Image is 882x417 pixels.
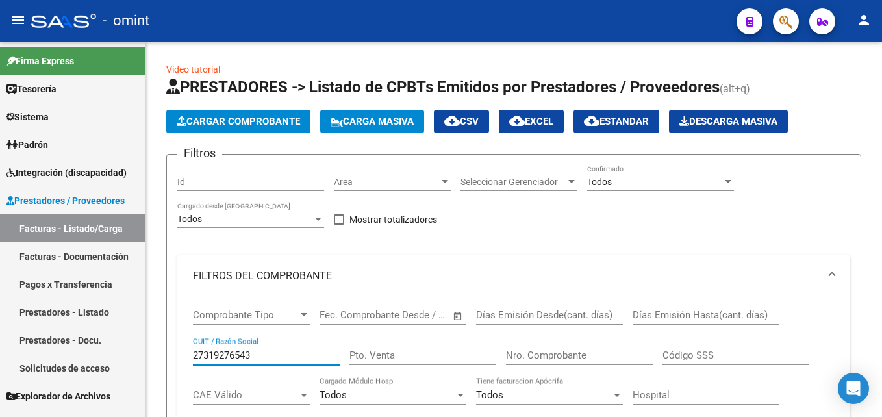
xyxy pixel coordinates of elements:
[720,82,750,95] span: (alt+q)
[499,110,564,133] button: EXCEL
[669,110,788,133] button: Descarga Masiva
[166,78,720,96] span: PRESTADORES -> Listado de CPBTs Emitidos por Prestadores / Proveedores
[6,54,74,68] span: Firma Express
[6,82,57,96] span: Tesorería
[331,116,414,127] span: Carga Masiva
[10,12,26,28] mat-icon: menu
[166,64,220,75] a: Video tutorial
[476,389,503,401] span: Todos
[320,110,424,133] button: Carga Masiva
[856,12,872,28] mat-icon: person
[177,116,300,127] span: Cargar Comprobante
[6,110,49,124] span: Sistema
[334,177,439,188] span: Area
[587,177,612,187] span: Todos
[177,255,850,297] mat-expansion-panel-header: FILTROS DEL COMPROBANTE
[193,389,298,401] span: CAE Válido
[838,373,869,404] div: Open Intercom Messenger
[444,113,460,129] mat-icon: cloud_download
[584,113,599,129] mat-icon: cloud_download
[320,309,362,321] input: Start date
[584,116,649,127] span: Estandar
[373,309,436,321] input: End date
[6,389,110,403] span: Explorador de Archivos
[509,116,553,127] span: EXCEL
[451,309,466,323] button: Open calendar
[177,214,202,224] span: Todos
[193,309,298,321] span: Comprobante Tipo
[509,113,525,129] mat-icon: cloud_download
[349,212,437,227] span: Mostrar totalizadores
[573,110,659,133] button: Estandar
[6,166,127,180] span: Integración (discapacidad)
[166,110,310,133] button: Cargar Comprobante
[679,116,777,127] span: Descarga Masiva
[103,6,149,35] span: - omint
[460,177,566,188] span: Seleccionar Gerenciador
[320,389,347,401] span: Todos
[444,116,479,127] span: CSV
[6,138,48,152] span: Padrón
[193,269,819,283] mat-panel-title: FILTROS DEL COMPROBANTE
[669,110,788,133] app-download-masive: Descarga masiva de comprobantes (adjuntos)
[177,144,222,162] h3: Filtros
[6,194,125,208] span: Prestadores / Proveedores
[434,110,489,133] button: CSV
